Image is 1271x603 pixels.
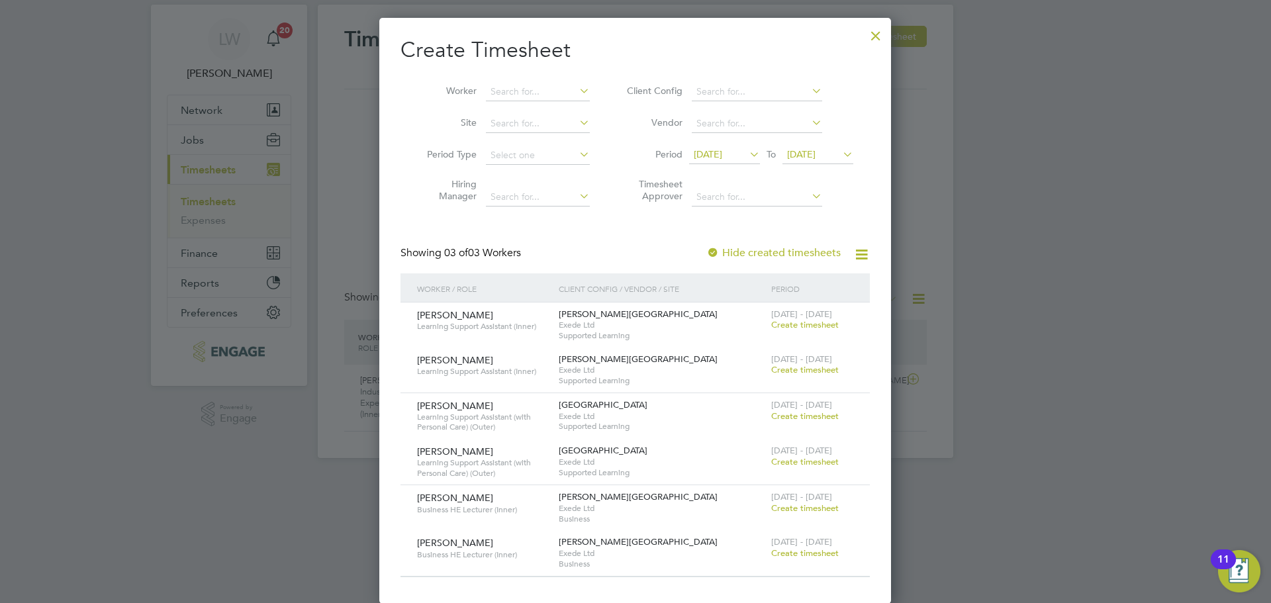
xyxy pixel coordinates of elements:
[771,491,832,502] span: [DATE] - [DATE]
[692,83,822,101] input: Search for...
[623,148,683,160] label: Period
[1217,559,1229,577] div: 11
[417,400,493,412] span: [PERSON_NAME]
[623,85,683,97] label: Client Config
[414,273,555,304] div: Worker / Role
[559,353,718,365] span: [PERSON_NAME][GEOGRAPHIC_DATA]
[771,536,832,547] span: [DATE] - [DATE]
[771,353,832,365] span: [DATE] - [DATE]
[706,246,841,259] label: Hide created timesheets
[486,83,590,101] input: Search for...
[559,457,765,467] span: Exede Ltd
[559,514,765,524] span: Business
[417,321,549,332] span: Learning Support Assistant (Inner)
[559,503,765,514] span: Exede Ltd
[771,410,839,422] span: Create timesheet
[559,375,765,386] span: Supported Learning
[559,411,765,422] span: Exede Ltd
[444,246,521,259] span: 03 Workers
[417,492,493,504] span: [PERSON_NAME]
[692,115,822,133] input: Search for...
[555,273,768,304] div: Client Config / Vendor / Site
[771,399,832,410] span: [DATE] - [DATE]
[771,319,839,330] span: Create timesheet
[1218,550,1260,592] button: Open Resource Center, 11 new notifications
[417,148,477,160] label: Period Type
[559,536,718,547] span: [PERSON_NAME][GEOGRAPHIC_DATA]
[559,559,765,569] span: Business
[400,246,524,260] div: Showing
[623,116,683,128] label: Vendor
[559,365,765,375] span: Exede Ltd
[768,273,857,304] div: Period
[771,456,839,467] span: Create timesheet
[417,457,549,478] span: Learning Support Assistant (with Personal Care) (Outer)
[417,412,549,432] span: Learning Support Assistant (with Personal Care) (Outer)
[417,549,549,560] span: Business HE Lecturer (Inner)
[559,548,765,559] span: Exede Ltd
[771,502,839,514] span: Create timesheet
[771,445,832,456] span: [DATE] - [DATE]
[771,364,839,375] span: Create timesheet
[417,116,477,128] label: Site
[486,188,590,207] input: Search for...
[692,188,822,207] input: Search for...
[559,399,647,410] span: [GEOGRAPHIC_DATA]
[694,148,722,160] span: [DATE]
[559,421,765,432] span: Supported Learning
[771,308,832,320] span: [DATE] - [DATE]
[559,330,765,341] span: Supported Learning
[417,537,493,549] span: [PERSON_NAME]
[444,246,468,259] span: 03 of
[559,491,718,502] span: [PERSON_NAME][GEOGRAPHIC_DATA]
[559,320,765,330] span: Exede Ltd
[771,547,839,559] span: Create timesheet
[417,354,493,366] span: [PERSON_NAME]
[417,85,477,97] label: Worker
[787,148,816,160] span: [DATE]
[486,115,590,133] input: Search for...
[486,146,590,165] input: Select one
[417,366,549,377] span: Learning Support Assistant (Inner)
[417,309,493,321] span: [PERSON_NAME]
[559,445,647,456] span: [GEOGRAPHIC_DATA]
[623,178,683,202] label: Timesheet Approver
[559,467,765,478] span: Supported Learning
[417,504,549,515] span: Business HE Lecturer (Inner)
[417,445,493,457] span: [PERSON_NAME]
[559,308,718,320] span: [PERSON_NAME][GEOGRAPHIC_DATA]
[763,146,780,163] span: To
[400,36,870,64] h2: Create Timesheet
[417,178,477,202] label: Hiring Manager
